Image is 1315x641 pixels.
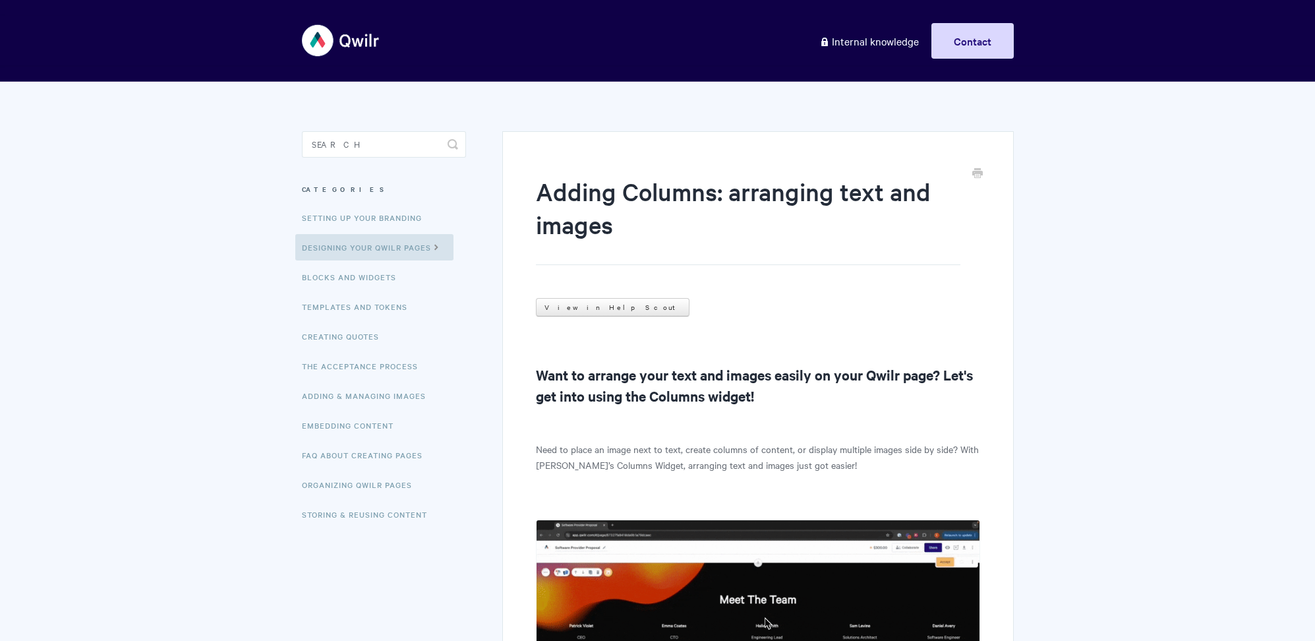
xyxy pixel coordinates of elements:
a: Creating Quotes [302,323,389,350]
a: Setting up your Branding [302,204,432,231]
a: Blocks and Widgets [302,264,406,290]
a: Internal knowledge [809,23,929,59]
a: Adding & Managing Images [302,382,436,409]
a: The Acceptance Process [302,353,428,379]
h1: Adding Columns: arranging text and images [536,175,960,265]
a: FAQ About Creating Pages [302,442,432,468]
a: Embedding Content [302,412,403,439]
p: Need to place an image next to text, create columns of content, or display multiple images side b... [536,441,979,473]
a: Organizing Qwilr Pages [302,472,422,498]
h3: Categories [302,177,466,201]
a: Print this Article [972,167,983,181]
input: Search [302,131,466,158]
h2: Want to arrange your text and images easily on your Qwilr page? Let's get into using the Columns ... [536,364,979,406]
a: Templates and Tokens [302,293,417,320]
a: Designing Your Qwilr Pages [295,234,453,260]
img: Qwilr Help Center [302,16,380,65]
a: View in Help Scout [536,298,689,317]
a: Storing & Reusing Content [302,501,437,528]
a: Contact [931,23,1014,59]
